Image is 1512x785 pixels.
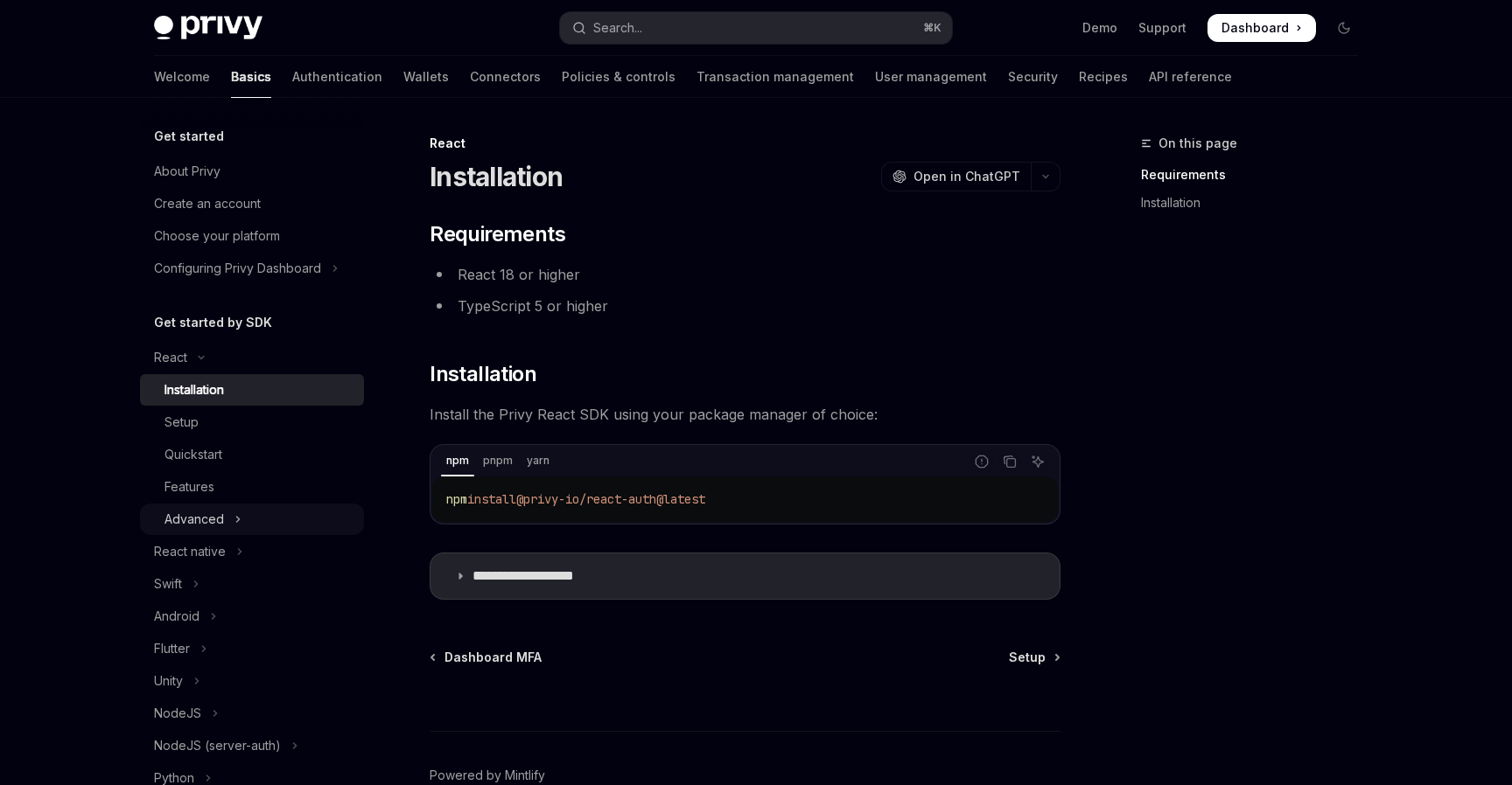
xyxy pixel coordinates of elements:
[467,491,516,507] span: install
[140,156,364,187] a: About Privy
[154,193,261,214] div: Create an account
[403,56,449,98] a: Wallets
[154,258,321,279] div: Configuring Privy Dashboard
[140,568,364,600] button: Toggle Swift section
[431,649,542,666] a: Dashboard MFA
[140,536,364,567] button: Toggle React native section
[140,188,364,219] a: Create an account
[446,491,467,507] span: npm
[593,17,642,38] div: Search...
[1149,56,1232,98] a: API reference
[154,56,210,98] a: Welcome
[430,294,1060,318] li: TypeScript 5 or higher
[1082,19,1117,37] a: Demo
[154,16,262,40] img: dark logo
[164,412,199,433] div: Setup
[998,450,1021,473] button: Copy the contents from the code block
[140,253,364,284] button: Toggle Configuring Privy Dashboard section
[140,633,364,664] button: Toggle Flutter section
[154,703,201,724] div: NodeJS
[430,220,565,248] span: Requirements
[154,735,281,756] div: NodeJS (server-auth)
[1158,133,1237,154] span: On this page
[154,541,226,562] div: React native
[140,439,364,470] a: Quickstart
[1008,56,1058,98] a: Security
[154,638,190,659] div: Flutter
[164,509,224,530] div: Advanced
[1330,14,1358,42] button: Toggle dark mode
[1207,14,1316,42] a: Dashboard
[430,767,545,784] a: Powered by Mintlify
[140,471,364,503] a: Features
[521,450,555,471] div: yarn
[140,374,364,406] a: Installation
[154,226,280,247] div: Choose your platform
[140,504,364,535] button: Toggle Advanced section
[1026,450,1049,473] button: Ask AI
[164,476,214,497] div: Features
[154,670,183,691] div: Unity
[444,649,542,666] span: Dashboard MFA
[562,56,675,98] a: Policies & controls
[292,56,382,98] a: Authentication
[470,56,541,98] a: Connectors
[154,606,199,627] div: Android
[154,312,272,333] h5: Get started by SDK
[140,698,364,729] button: Toggle NodeJS section
[140,342,364,373] button: Toggle React section
[430,135,1060,152] div: React
[164,379,224,400] div: Installation
[154,161,220,182] div: About Privy
[875,56,987,98] a: User management
[1079,56,1128,98] a: Recipes
[516,491,705,507] span: @privy-io/react-auth@latest
[164,444,222,465] div: Quickstart
[696,56,854,98] a: Transaction management
[430,262,1060,287] li: React 18 or higher
[478,450,518,471] div: pnpm
[231,56,271,98] a: Basics
[1221,19,1289,37] span: Dashboard
[140,665,364,697] button: Toggle Unity section
[1138,19,1186,37] a: Support
[140,220,364,252] a: Choose your platform
[430,360,536,388] span: Installation
[154,347,187,368] div: React
[441,450,474,471] div: npm
[560,12,952,44] button: Open search
[881,162,1031,191] button: Open in ChatGPT
[913,168,1020,185] span: Open in ChatGPT
[140,601,364,632] button: Toggle Android section
[1009,649,1046,666] span: Setup
[430,402,1060,427] span: Install the Privy React SDK using your package manager of choice:
[430,161,563,192] h1: Installation
[1141,189,1372,217] a: Installation
[1141,161,1372,189] a: Requirements
[923,21,941,35] span: ⌘ K
[154,126,224,147] h5: Get started
[1009,649,1059,666] a: Setup
[154,573,182,594] div: Swift
[140,730,364,761] button: Toggle NodeJS (server-auth) section
[970,450,993,473] button: Report incorrect code
[140,406,364,438] a: Setup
